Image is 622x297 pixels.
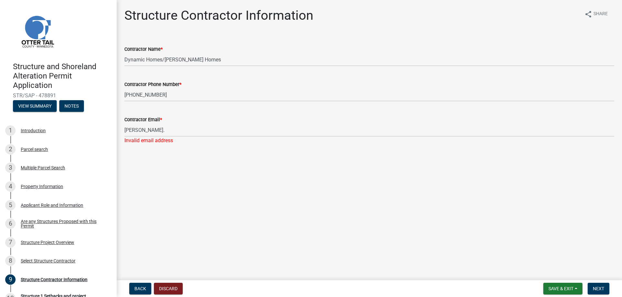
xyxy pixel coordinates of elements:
div: Introduction [21,128,46,133]
button: Next [588,283,609,294]
span: Back [134,286,146,291]
label: Contractor Email [124,118,162,122]
div: 1 [5,125,16,136]
div: Select Structure Contractor [21,259,75,263]
div: Multiple Parcel Search [21,165,65,170]
img: Otter Tail County, Minnesota [13,7,62,55]
label: Contractor Name [124,47,163,52]
div: 2 [5,144,16,154]
div: 3 [5,163,16,173]
wm-modal-confirm: Notes [59,104,84,109]
div: 7 [5,237,16,248]
div: 8 [5,256,16,266]
div: Property Information [21,184,63,189]
h4: Structure and Shoreland Alteration Permit Application [13,62,111,90]
div: Structure Contractor Information [21,277,87,282]
span: Save & Exit [548,286,573,291]
h1: Structure Contractor Information [124,8,313,23]
div: Applicant Role and Information [21,203,83,207]
div: Are any Structures Proposed with this Permit [21,219,106,228]
span: STR/SAP - 478891 [13,92,104,99]
button: Discard [154,283,183,294]
div: Parcel search [21,147,48,152]
div: 5 [5,200,16,210]
div: 6 [5,218,16,229]
span: Share [593,10,608,18]
div: 4 [5,181,16,192]
div: Structure Project Overview [21,240,74,245]
div: Invalid email address [124,137,614,144]
button: shareShare [579,8,613,20]
i: share [584,10,592,18]
button: Notes [59,100,84,112]
span: Next [593,286,604,291]
button: Back [129,283,151,294]
button: Save & Exit [543,283,582,294]
button: View Summary [13,100,57,112]
div: 9 [5,274,16,285]
wm-modal-confirm: Summary [13,104,57,109]
label: Contractor Phone Number [124,82,181,87]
